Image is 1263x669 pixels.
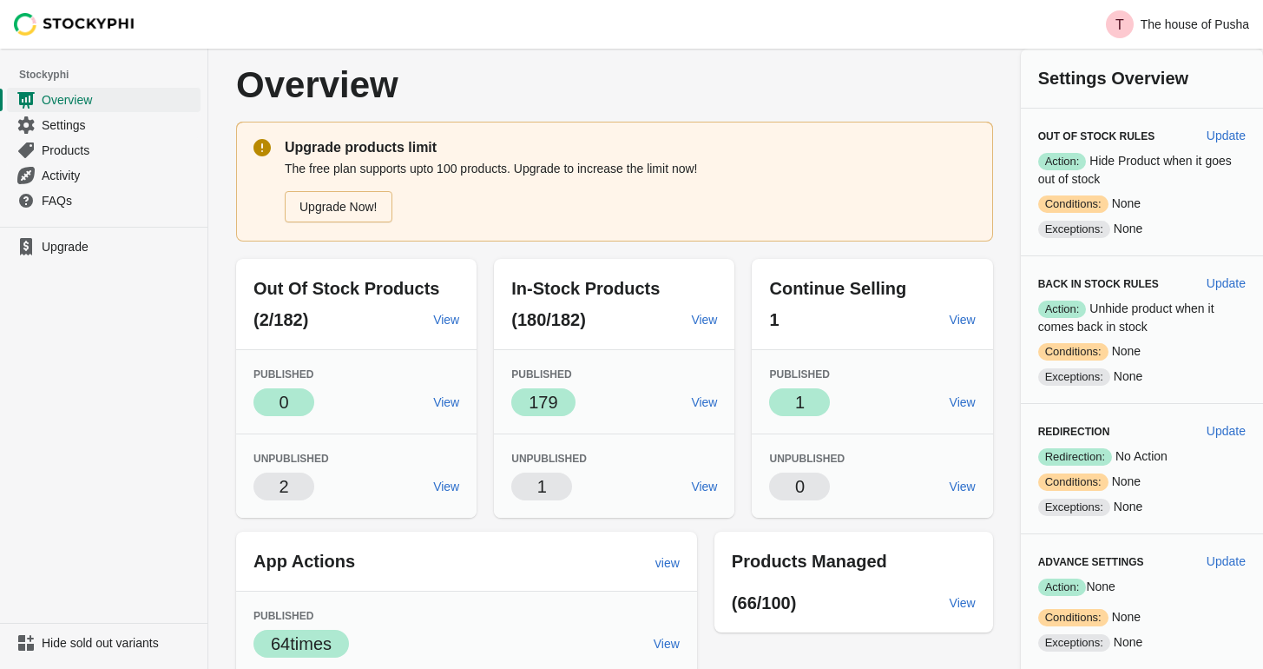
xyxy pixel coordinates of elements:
span: View [433,313,459,327]
button: Update [1200,546,1253,577]
span: App Actions [253,552,355,571]
span: Published [253,610,313,622]
span: 64 times [271,634,332,653]
p: Hide Product when it goes out of stock [1038,152,1246,188]
span: 0 [279,393,288,412]
span: (2/182) [253,310,308,329]
span: In-Stock Products [511,279,660,298]
img: Stockyphi [14,13,135,36]
span: Exceptions: [1038,221,1110,238]
p: 1 [537,474,547,499]
a: View [684,304,724,335]
span: View [691,395,717,409]
span: View [950,596,976,610]
span: 0 [795,477,805,496]
span: 1 [795,393,805,412]
button: Update [1200,268,1253,299]
span: 1 [769,310,779,329]
p: None [1038,608,1246,626]
a: View [426,387,466,418]
span: Conditions: [1038,609,1108,626]
p: The free plan supports upto 100 products. Upgrade to increase the limit now! [285,160,976,177]
span: Update [1207,424,1246,438]
span: Unpublished [511,453,587,465]
p: None [1038,633,1246,652]
p: None [1038,195,1246,213]
text: T [1115,17,1124,32]
a: View [943,471,983,502]
a: View [943,304,983,335]
span: Conditions: [1038,474,1108,491]
span: Avatar with initials T [1106,10,1134,38]
h3: Advance Settings [1038,555,1193,569]
a: view [648,547,687,579]
span: FAQs [42,192,197,209]
span: Upgrade [42,238,197,255]
span: Activity [42,167,197,184]
span: Conditions: [1038,195,1108,213]
a: View [684,471,724,502]
button: Update [1200,415,1253,447]
span: View [433,395,459,409]
span: Products [42,142,197,159]
p: The house of Pusha [1141,17,1249,31]
span: Published [253,368,313,381]
a: View [647,628,687,659]
span: Exceptions: [1038,499,1110,516]
span: Redirection: [1038,448,1112,466]
h3: Back in Stock Rules [1038,277,1193,291]
a: View [943,387,983,418]
span: Published [769,368,829,381]
span: view [655,556,680,570]
span: Action: [1038,301,1087,318]
span: Exceptions: [1038,368,1110,386]
span: Unpublished [253,453,329,465]
a: Activity [7,162,201,188]
p: Overview [236,66,688,104]
a: Hide sold out variants [7,631,201,655]
span: Update [1207,276,1246,290]
p: Unhide product when it comes back in stock [1038,300,1246,335]
p: No Action [1038,447,1246,466]
button: Update [1200,120,1253,151]
span: Update [1207,129,1246,142]
span: Action: [1038,153,1087,170]
span: Update [1207,554,1246,568]
p: None [1038,342,1246,361]
a: FAQs [7,188,201,213]
h3: Out of Stock Rules [1038,129,1193,143]
span: Conditions: [1038,343,1108,361]
span: Exceptions: [1038,634,1110,652]
p: None [1038,368,1246,386]
span: Out Of Stock Products [253,279,439,298]
span: View [950,313,976,327]
a: Overview [7,87,201,112]
a: View [684,387,724,418]
a: View [426,471,466,502]
p: None [1038,220,1246,238]
span: View [654,637,680,651]
span: View [433,480,459,493]
span: Published [511,368,571,381]
a: View [943,587,983,619]
span: 2 [279,477,288,496]
p: None [1038,578,1246,596]
p: Upgrade products limit [285,137,976,158]
span: Stockyphi [19,66,207,83]
span: Settings [42,116,197,134]
button: Avatar with initials TThe house of Pusha [1099,7,1256,42]
span: (66/100) [732,593,797,613]
span: Hide sold out variants [42,634,197,652]
span: View [691,480,717,493]
span: Settings Overview [1038,69,1188,88]
span: Products Managed [732,552,887,571]
p: None [1038,498,1246,516]
span: View [950,395,976,409]
span: Unpublished [769,453,845,465]
span: (180/182) [511,310,586,329]
span: View [950,480,976,493]
span: Overview [42,91,197,109]
span: Action: [1038,579,1087,596]
span: 179 [529,393,557,412]
a: Products [7,137,201,162]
